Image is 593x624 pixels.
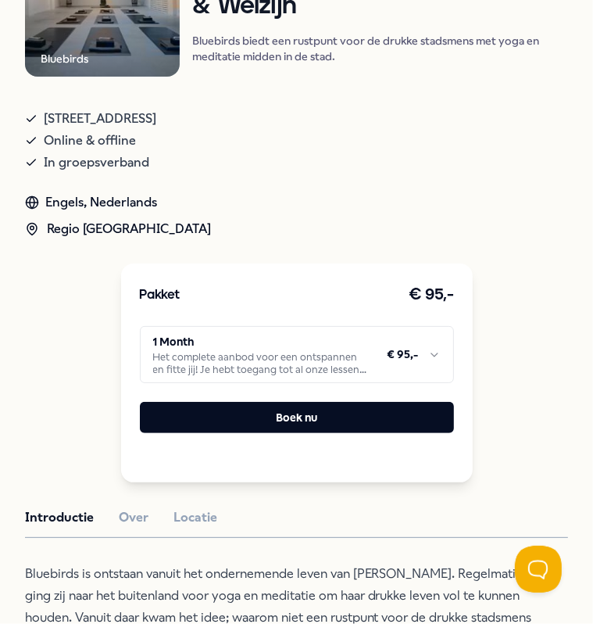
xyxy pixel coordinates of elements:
div: Regio [GEOGRAPHIC_DATA] [25,219,569,239]
span: In groepsverband [44,152,149,174]
iframe: Help Scout Beacon - Open [515,546,562,593]
span: [STREET_ADDRESS] [44,108,156,130]
button: Locatie [173,507,217,528]
h3: € 95,- [409,282,454,307]
div: Bluebirds [41,50,88,67]
button: Boek nu [140,402,454,433]
div: Engels, Nederlands [25,192,569,213]
button: Over [119,507,148,528]
p: Bluebirds biedt een rustpunt voor de drukke stadsmens met yoga en meditatie midden in de stad. [192,33,568,64]
h3: Pakket [140,285,180,306]
button: Introductie [25,507,94,528]
span: Online & offline [44,130,136,152]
